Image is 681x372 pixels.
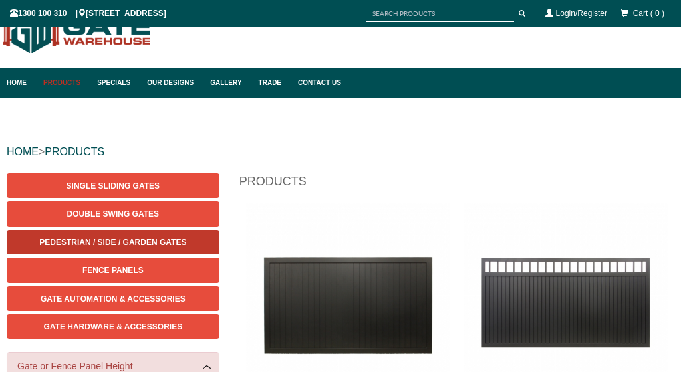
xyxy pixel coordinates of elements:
a: Fence Panels [7,258,219,282]
span: Gate Hardware & Accessories [43,322,182,331]
a: Home [7,68,37,98]
a: HOME [7,146,39,157]
a: Our Designs [140,68,204,98]
a: Pedestrian / Side / Garden Gates [7,230,219,254]
span: Double Swing Gates [67,209,159,219]
a: Products [37,68,90,98]
span: Pedestrian / Side / Garden Gates [39,238,186,247]
a: Gallery [204,68,251,98]
div: > [7,131,674,173]
iframe: LiveChat chat widget [494,284,681,325]
a: PRODUCTS [45,146,104,157]
a: Contact Us [291,68,341,98]
a: Single Sliding Gates [7,173,219,198]
span: Cart ( 0 ) [633,9,664,18]
a: Login/Register [556,9,607,18]
a: Specials [90,68,140,98]
span: Single Sliding Gates [67,181,160,191]
span: Fence Panels [82,266,144,275]
a: Double Swing Gates [7,201,219,226]
a: Gate Automation & Accessories [7,286,219,311]
input: SEARCH PRODUCTS [366,5,514,22]
span: Gate Automation & Accessories [41,294,186,304]
a: Gate Hardware & Accessories [7,314,219,339]
h1: Products [239,173,674,197]
span: 1300 100 310 | [STREET_ADDRESS] [10,9,166,18]
a: Trade [252,68,291,98]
